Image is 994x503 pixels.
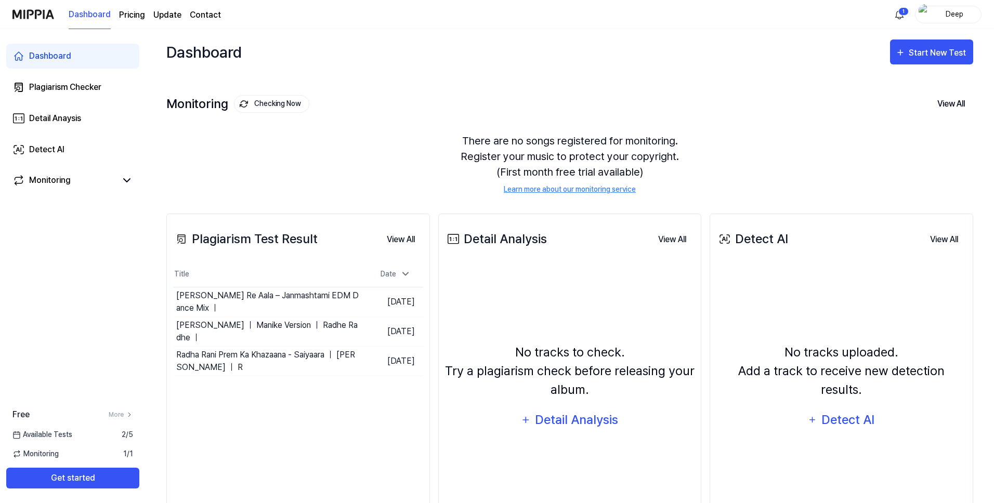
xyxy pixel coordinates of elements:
div: [PERSON_NAME] Re Aala – Janmashtami EDM Dance Mix ｜ [176,289,361,314]
span: Monitoring [12,448,59,459]
a: Update [153,9,181,21]
button: profileDeep [915,6,982,23]
span: 1 / 1 [123,448,133,459]
div: Deep [934,8,975,20]
button: View All [378,229,423,250]
div: Dashboard [29,50,71,62]
a: Detail Anaysis [6,106,139,131]
div: No tracks to check. Try a plagiarism check before releasing your album. [445,343,695,399]
div: [PERSON_NAME] ｜ Manike Version ｜ Radhe Radhe ｜ [176,319,361,344]
a: Pricing [119,9,145,21]
div: Radha Rani Prem Ka Khazaana - Saiyaara ｜ [PERSON_NAME] ｜ R [176,349,361,374]
button: Checking Now [234,95,309,113]
div: Detect AI [820,410,876,430]
div: Monitoring [29,174,71,187]
span: Free [12,408,30,421]
span: 2 / 5 [122,429,133,440]
span: Available Tests [12,429,72,440]
a: Dashboard [6,44,139,69]
button: Detect AI [801,407,882,432]
button: 알림1 [891,6,908,23]
a: Learn more about our monitoring service [504,184,636,195]
a: Contact [190,9,221,21]
div: No tracks uploaded. Add a track to receive new detection results. [716,343,966,399]
button: Start New Test [890,39,973,64]
td: [DATE] [361,316,423,346]
button: View All [650,229,695,250]
th: Title [173,262,361,287]
div: Start New Test [909,46,968,60]
div: Dashboard [166,39,242,64]
div: Plagiarism Test Result [173,230,318,248]
a: More [109,410,133,419]
img: monitoring Icon [240,100,248,108]
button: View All [929,93,973,115]
td: [DATE] [361,346,423,376]
div: Plagiarism Checker [29,81,101,94]
div: Date [376,266,415,283]
td: [DATE] [361,287,423,316]
button: View All [922,229,966,250]
div: Detail Analysis [534,410,619,430]
div: Monitoring [166,95,309,113]
button: Detail Analysis [514,407,625,432]
a: Dashboard [69,1,111,29]
a: Monitoring [12,174,116,187]
a: Plagiarism Checker [6,75,139,100]
div: 1 [898,7,909,16]
button: Get started [6,468,139,488]
img: profile [919,4,931,25]
div: Detect AI [716,230,788,248]
a: Detect AI [6,137,139,162]
img: 알림 [893,8,906,21]
div: There are no songs registered for monitoring. Register your music to protect your copyright. (Fir... [166,121,973,207]
div: Detail Analysis [445,230,547,248]
div: Detect AI [29,143,64,156]
div: Detail Anaysis [29,112,81,125]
